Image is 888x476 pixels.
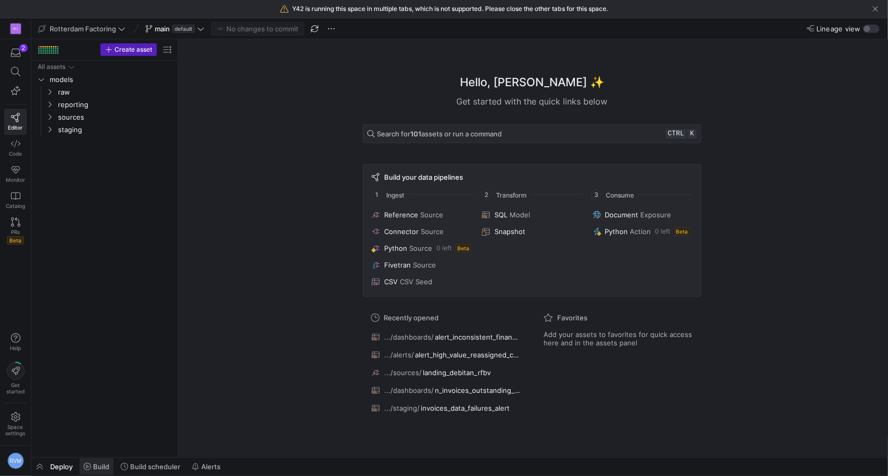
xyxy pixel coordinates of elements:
strong: 101 [410,130,421,138]
button: .../dashboards/alert_inconsistent_finance_statement [369,330,523,344]
span: Catalog [6,203,25,209]
span: Lineage view [816,25,861,33]
button: Build [79,458,114,475]
span: Rotterdam Factoring [50,25,116,33]
span: Beta [456,244,471,252]
a: Editor [4,109,27,135]
div: Get started with the quick links below [363,95,701,108]
span: Search for assets or run a command [377,130,502,138]
span: landing_debitan_rfbv [423,368,491,377]
button: ReferenceSource [370,208,474,221]
span: alert_inconsistent_finance_statement [435,333,520,341]
span: staging [58,124,172,136]
span: Fivetran [384,261,411,269]
span: invoices_data_failures_alert [421,404,510,412]
h1: Hello, [PERSON_NAME] ✨ [460,74,604,91]
a: Code [4,135,27,161]
span: PRs [11,229,20,235]
span: Code [9,150,22,157]
span: CSV Seed [400,277,432,286]
span: Alerts [201,462,221,471]
span: raw [58,86,172,98]
button: maindefault [143,22,207,36]
span: Recently opened [384,314,439,322]
span: Exposure [641,211,672,219]
div: Press SPACE to select this row. [36,98,174,111]
button: .../alerts/alert_high_value_reassigned_completed_invoices [369,348,523,362]
button: 2 [4,43,27,62]
button: Rotterdam Factoring [36,22,128,36]
div: RF( [10,24,21,34]
span: Favorites [557,314,587,322]
span: .../dashboards/ [384,333,434,341]
span: Editor [8,124,23,131]
button: PythonSource0 leftBeta [370,242,474,254]
span: Beta [7,236,24,245]
div: All assets [38,63,65,71]
span: .../staging/ [384,404,420,412]
span: models [50,74,172,86]
span: Source [421,227,444,236]
a: RF( [4,20,27,38]
a: Monitor [4,161,27,187]
span: main [155,25,170,33]
span: .../dashboards/ [384,386,434,394]
button: CSVCSV Seed [370,275,474,288]
button: SQLModel [480,208,584,221]
a: Catalog [4,187,27,213]
a: PRsBeta [4,213,27,249]
span: Build your data pipelines [384,173,463,181]
span: Document [605,211,639,219]
span: Snapshot [494,227,525,236]
span: CSV [384,277,398,286]
span: Source [413,261,436,269]
button: Help [4,329,27,356]
button: Build scheduler [116,458,185,475]
span: Source [420,211,443,219]
span: Beta [675,227,690,236]
button: FivetranSource [370,259,474,271]
span: Build [93,462,109,471]
div: Press SPACE to select this row. [36,73,174,86]
span: Model [510,211,530,219]
button: Create asset [100,43,157,56]
span: alert_high_value_reassigned_completed_invoices [415,351,520,359]
button: Snapshot [480,225,584,238]
span: Source [409,244,432,252]
span: sources [58,111,172,123]
kbd: ctrl [666,129,686,138]
span: reporting [58,99,172,111]
a: Spacesettings [4,408,27,441]
div: 2 [19,44,28,52]
span: SQL [494,211,508,219]
button: Getstarted [4,358,27,399]
span: Python [384,244,407,252]
button: .../dashboards/n_invoices_outstanding_by_client [369,384,523,397]
span: Python [605,227,628,236]
button: ConnectorSource [370,225,474,238]
button: PythonAction0 leftBeta [591,225,695,238]
button: DocumentExposure [591,208,695,221]
span: 0 left [655,228,671,235]
button: RVM [4,450,27,472]
span: Help [9,345,22,351]
span: Create asset [114,46,152,53]
span: Y42 is running this space in multiple tabs, which is not supported. Please close the other tabs f... [293,5,608,13]
div: RVM [7,452,24,469]
span: .../alerts/ [384,351,414,359]
kbd: k [687,129,697,138]
span: default [172,25,195,33]
span: Connector [384,227,419,236]
span: Get started [6,382,25,394]
div: Press SPACE to select this row. [36,61,174,73]
button: Search for101assets or run a commandctrlk [363,124,701,143]
div: Press SPACE to select this row. [36,123,174,136]
span: n_invoices_outstanding_by_client [435,386,520,394]
div: Press SPACE to select this row. [36,86,174,98]
span: Space settings [6,424,26,436]
div: Press SPACE to select this row. [36,111,174,123]
span: .../sources/ [384,368,422,377]
span: Build scheduler [130,462,180,471]
span: Action [630,227,651,236]
button: Alerts [187,458,225,475]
